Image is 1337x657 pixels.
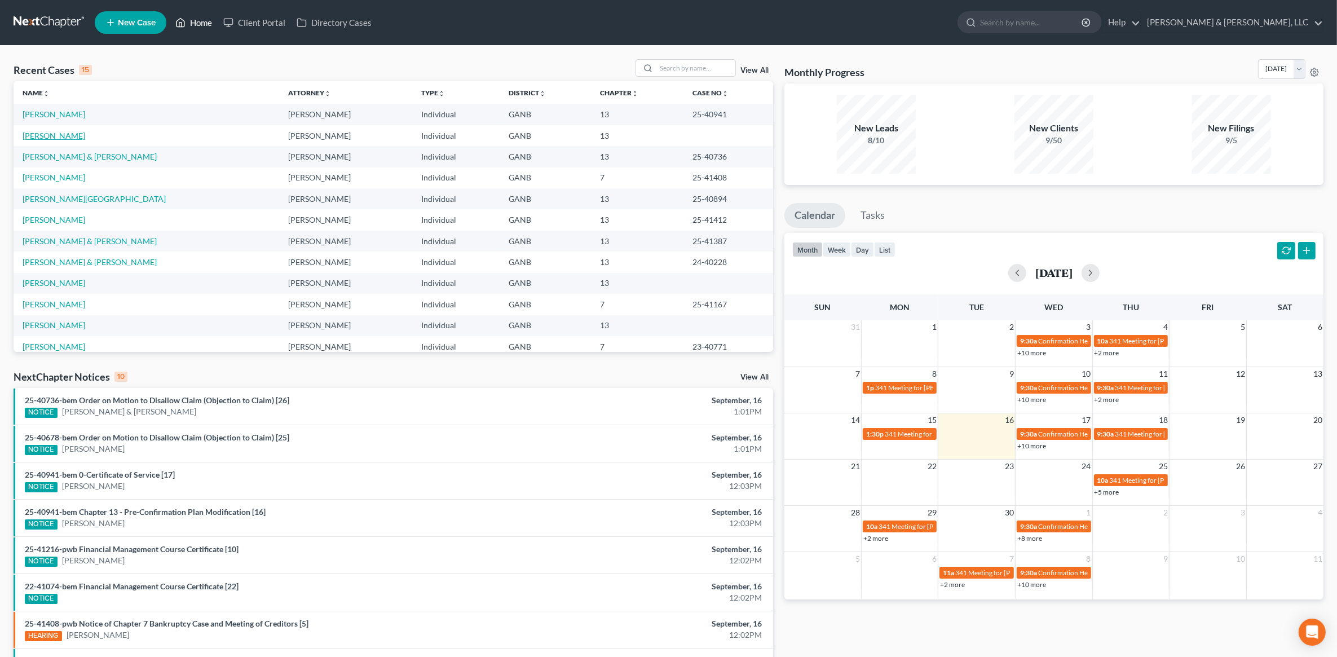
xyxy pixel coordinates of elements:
[931,367,938,381] span: 8
[500,209,591,230] td: GANB
[815,302,831,312] span: Sun
[279,209,412,230] td: [PERSON_NAME]
[1102,12,1140,33] a: Help
[524,469,762,480] div: September, 16
[591,209,684,230] td: 13
[23,257,157,267] a: [PERSON_NAME] & [PERSON_NAME]
[500,336,591,357] td: GANB
[218,12,291,33] a: Client Portal
[600,89,638,97] a: Chapterunfold_more
[1017,395,1046,404] a: +10 more
[1038,522,1167,531] span: Confirmation Hearing for [PERSON_NAME]
[683,209,773,230] td: 25-41412
[1017,580,1046,589] a: +10 more
[890,302,910,312] span: Mon
[1004,460,1015,473] span: 23
[656,60,735,76] input: Search by name...
[1086,506,1092,519] span: 1
[25,507,266,517] a: 25-40941-bem Chapter 13 - Pre-Confirmation Plan Modification [16]
[683,167,773,188] td: 25-41408
[854,367,861,381] span: 7
[324,90,331,97] i: unfold_more
[412,336,500,357] td: Individual
[524,395,762,406] div: September, 16
[1239,506,1246,519] span: 3
[1192,122,1271,135] div: New Filings
[1192,135,1271,146] div: 9/5
[524,555,762,566] div: 12:02PM
[740,373,769,381] a: View All
[524,618,762,629] div: September, 16
[500,294,591,315] td: GANB
[288,89,331,97] a: Attorneyunfold_more
[1239,320,1246,334] span: 5
[1014,122,1093,135] div: New Clients
[412,294,500,315] td: Individual
[955,568,1057,577] span: 341 Meeting for [PERSON_NAME]
[1004,413,1015,427] span: 16
[850,320,861,334] span: 31
[14,370,127,383] div: NextChapter Notices
[500,252,591,272] td: GANB
[23,278,85,288] a: [PERSON_NAME]
[500,146,591,167] td: GANB
[863,534,888,543] a: +2 more
[926,460,938,473] span: 22
[1317,320,1323,334] span: 6
[412,273,500,294] td: Individual
[1097,430,1114,438] span: 9:30a
[1020,337,1037,345] span: 9:30a
[1017,534,1042,543] a: +8 more
[866,430,884,438] span: 1:30p
[926,506,938,519] span: 29
[23,299,85,309] a: [PERSON_NAME]
[43,90,50,97] i: unfold_more
[23,89,50,97] a: Nameunfold_more
[412,104,500,125] td: Individual
[866,383,874,392] span: 1p
[1086,320,1092,334] span: 3
[1086,552,1092,566] span: 8
[118,19,156,27] span: New Case
[23,320,85,330] a: [PERSON_NAME]
[23,215,85,224] a: [PERSON_NAME]
[279,273,412,294] td: [PERSON_NAME]
[23,236,157,246] a: [PERSON_NAME] & [PERSON_NAME]
[683,146,773,167] td: 25-40736
[25,594,58,604] div: NOTICE
[850,506,861,519] span: 28
[1235,413,1246,427] span: 19
[692,89,729,97] a: Case Nounfold_more
[1081,413,1092,427] span: 17
[412,315,500,336] td: Individual
[524,406,762,417] div: 1:01PM
[784,65,864,79] h3: Monthly Progress
[683,252,773,272] td: 24-40228
[291,12,377,33] a: Directory Cases
[1008,320,1015,334] span: 2
[1115,383,1217,392] span: 341 Meeting for [PERSON_NAME]
[438,90,445,97] i: unfold_more
[931,552,938,566] span: 6
[1008,552,1015,566] span: 7
[25,631,62,641] div: HEARING
[1110,476,1211,484] span: 341 Meeting for [PERSON_NAME]
[412,125,500,146] td: Individual
[1097,337,1109,345] span: 10a
[25,581,239,591] a: 22-41074-bem Financial Management Course Certificate [22]
[23,194,166,204] a: [PERSON_NAME][GEOGRAPHIC_DATA]
[25,445,58,455] div: NOTICE
[1004,506,1015,519] span: 30
[500,104,591,125] td: GANB
[632,90,638,97] i: unfold_more
[1162,320,1169,334] span: 4
[874,242,895,257] button: list
[1038,383,1167,392] span: Confirmation Hearing for [PERSON_NAME]
[524,629,762,641] div: 12:02PM
[279,294,412,315] td: [PERSON_NAME]
[591,188,684,209] td: 13
[1162,552,1169,566] span: 9
[62,406,196,417] a: [PERSON_NAME] & [PERSON_NAME]
[1123,302,1139,312] span: Thu
[740,67,769,74] a: View All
